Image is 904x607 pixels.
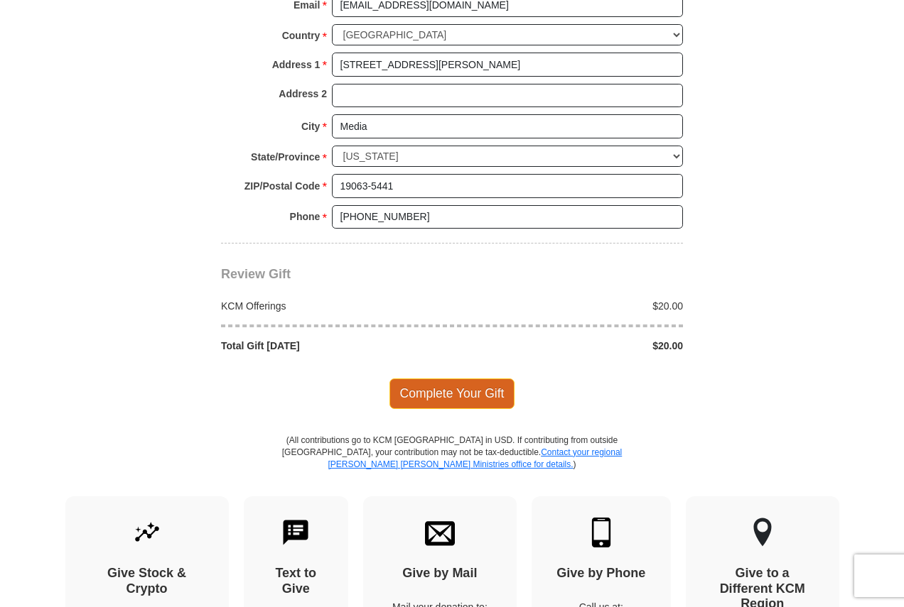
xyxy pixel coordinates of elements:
[282,26,321,45] strong: Country
[753,518,773,547] img: other-region
[556,566,646,581] h4: Give by Phone
[586,518,616,547] img: mobile.svg
[452,339,691,353] div: $20.00
[279,84,327,104] strong: Address 2
[269,566,324,596] h4: Text to Give
[132,518,162,547] img: give-by-stock.svg
[281,518,311,547] img: text-to-give.svg
[281,434,623,496] p: (All contributions go to KCM [GEOGRAPHIC_DATA] in USD. If contributing from outside [GEOGRAPHIC_D...
[272,55,321,75] strong: Address 1
[388,566,492,581] h4: Give by Mail
[290,207,321,226] strong: Phone
[328,447,622,469] a: Contact your regional [PERSON_NAME] [PERSON_NAME] Ministries office for details.
[244,176,321,196] strong: ZIP/Postal Code
[214,299,453,313] div: KCM Offerings
[425,518,455,547] img: envelope.svg
[389,378,515,408] span: Complete Your Gift
[221,267,291,281] span: Review Gift
[214,339,453,353] div: Total Gift [DATE]
[452,299,691,313] div: $20.00
[90,566,204,596] h4: Give Stock & Crypto
[301,116,320,136] strong: City
[251,147,320,167] strong: State/Province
